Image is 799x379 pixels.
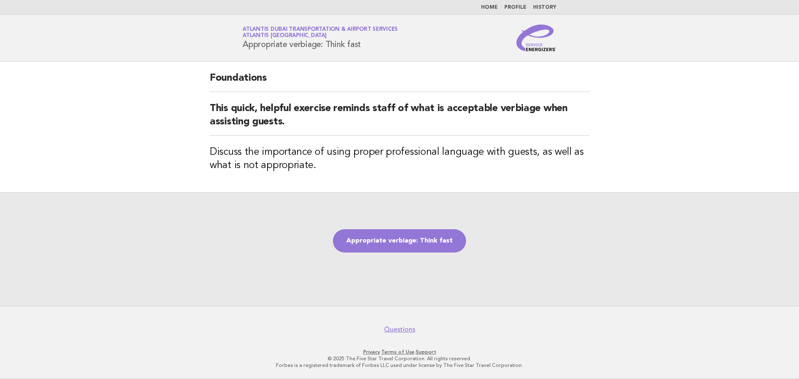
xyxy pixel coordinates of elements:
p: © 2025 The Five Star Travel Corporation. All rights reserved. [145,355,654,362]
a: Home [481,5,498,10]
a: Atlantis Dubai Transportation & Airport ServicesAtlantis [GEOGRAPHIC_DATA] [243,27,398,38]
a: Privacy [363,349,380,355]
a: Appropriate verbiage: Think fast [333,229,466,253]
a: History [533,5,556,10]
p: Forbes is a registered trademark of Forbes LLC used under license by The Five Star Travel Corpora... [145,362,654,369]
a: Questions [384,325,415,334]
h2: Foundations [210,72,589,92]
img: Service Energizers [516,25,556,51]
h3: Discuss the importance of using proper professional language with guests, as well as what is not ... [210,146,589,172]
h2: This quick, helpful exercise reminds staff of what is acceptable verbiage when assisting guests. [210,102,589,136]
h1: Appropriate verbiage: Think fast [243,27,398,49]
a: Terms of Use [381,349,414,355]
p: · · [145,349,654,355]
a: Profile [504,5,526,10]
a: Support [416,349,436,355]
span: Atlantis [GEOGRAPHIC_DATA] [243,33,327,39]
